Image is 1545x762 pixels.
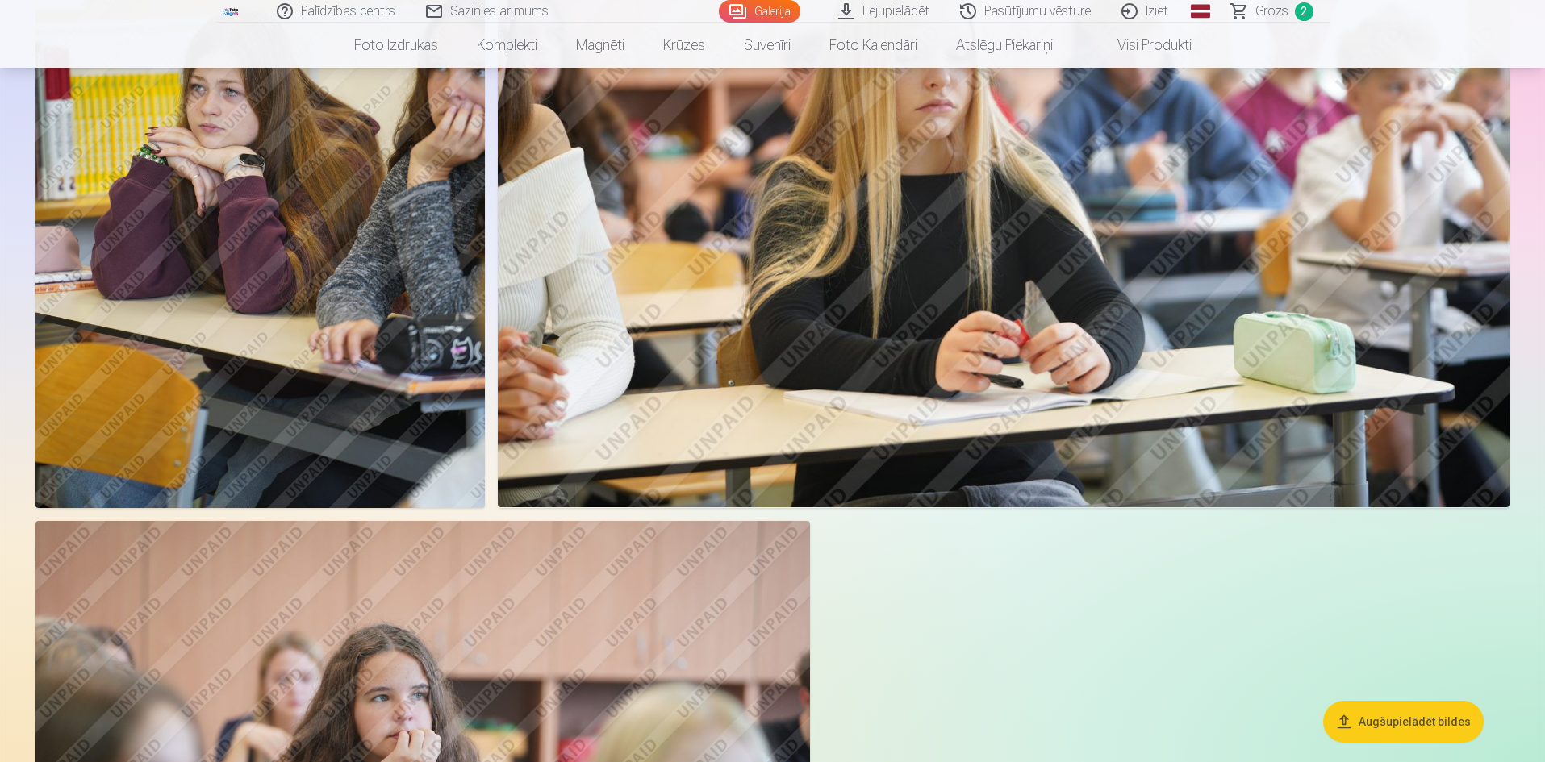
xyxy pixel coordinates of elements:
a: Komplekti [457,23,557,68]
a: Atslēgu piekariņi [937,23,1072,68]
a: Krūzes [644,23,724,68]
a: Visi produkti [1072,23,1211,68]
a: Magnēti [557,23,644,68]
a: Suvenīri [724,23,810,68]
span: Grozs [1255,2,1288,21]
a: Foto izdrukas [335,23,457,68]
button: Augšupielādēt bildes [1323,701,1484,743]
a: Foto kalendāri [810,23,937,68]
span: 2 [1295,2,1313,21]
img: /fa1 [223,6,240,16]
